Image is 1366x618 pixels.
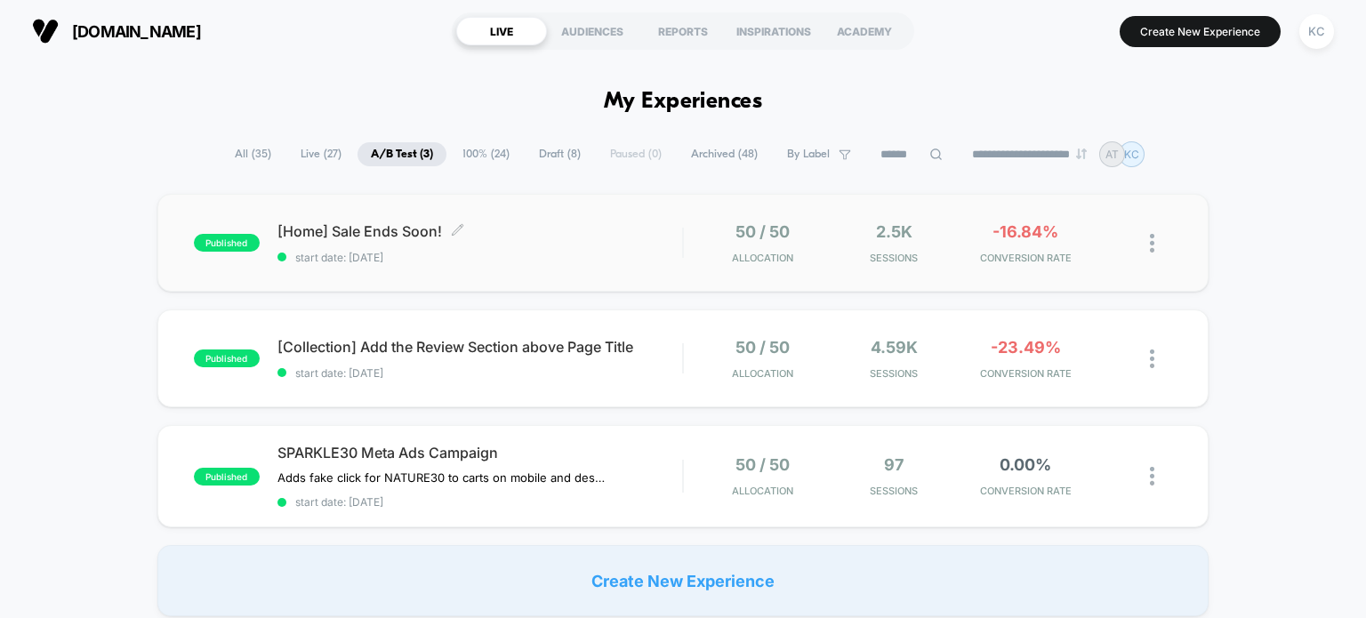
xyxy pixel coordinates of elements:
[735,455,790,474] span: 50 / 50
[832,367,955,380] span: Sessions
[1105,148,1119,161] p: AT
[456,17,547,45] div: LIVE
[678,142,771,166] span: Archived ( 48 )
[871,338,918,357] span: 4.59k
[604,89,763,115] h1: My Experiences
[732,252,793,264] span: Allocation
[277,470,607,485] span: Adds fake click for NATURE30 to carts on mobile and desktop and changes the DISCOUNT CODE text to...
[1120,16,1281,47] button: Create New Experience
[735,222,790,241] span: 50 / 50
[728,17,819,45] div: INSPIRATIONS
[277,338,683,356] span: [Collection] Add the Review Section above Page Title
[992,222,1058,241] span: -16.84%
[819,17,910,45] div: ACADEMY
[526,142,594,166] span: Draft ( 8 )
[287,142,355,166] span: Live ( 27 )
[638,17,728,45] div: REPORTS
[547,17,638,45] div: AUDIENCES
[1150,234,1154,253] img: close
[832,485,955,497] span: Sessions
[194,349,260,367] span: published
[964,252,1087,264] span: CONVERSION RATE
[1294,13,1339,50] button: KC
[449,142,523,166] span: 100% ( 24 )
[358,142,446,166] span: A/B Test ( 3 )
[732,367,793,380] span: Allocation
[27,17,206,45] button: [DOMAIN_NAME]
[157,545,1209,616] div: Create New Experience
[1299,14,1334,49] div: KC
[72,22,201,41] span: [DOMAIN_NAME]
[735,338,790,357] span: 50 / 50
[964,485,1087,497] span: CONVERSION RATE
[832,252,955,264] span: Sessions
[1124,148,1139,161] p: KC
[1076,148,1087,159] img: end
[277,495,683,509] span: start date: [DATE]
[732,485,793,497] span: Allocation
[1150,349,1154,368] img: close
[884,455,904,474] span: 97
[1150,467,1154,486] img: close
[277,444,683,461] span: SPARKLE30 Meta Ads Campaign
[991,338,1061,357] span: -23.49%
[964,367,1087,380] span: CONVERSION RATE
[277,251,683,264] span: start date: [DATE]
[194,234,260,252] span: published
[787,148,830,161] span: By Label
[876,222,912,241] span: 2.5k
[277,366,683,380] span: start date: [DATE]
[194,468,260,486] span: published
[277,222,683,240] span: [Home] Sale Ends Soon!
[32,18,59,44] img: Visually logo
[221,142,285,166] span: All ( 35 )
[1000,455,1051,474] span: 0.00%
